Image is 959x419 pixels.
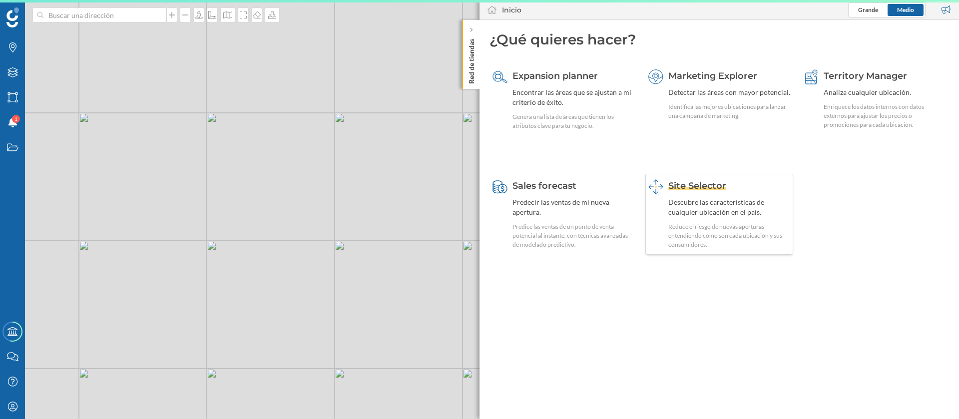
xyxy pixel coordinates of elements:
[512,70,598,81] span: Expansion planner
[668,70,757,81] span: Marketing Explorer
[858,6,878,13] span: Grande
[6,7,19,27] img: Geoblink Logo
[648,179,663,194] img: dashboards-manager--hover.svg
[14,114,17,124] span: 1
[512,87,635,107] div: Encontrar las áreas que se ajustan a mi criterio de éxito.
[492,69,507,84] img: search-areas.svg
[467,35,477,84] p: Red de tiendas
[824,70,907,81] span: Territory Manager
[512,112,635,130] div: Genera una lista de áreas que tienen los atributos clave para tu negocio.
[668,87,791,97] div: Detectar las áreas con mayor potencial.
[648,69,663,84] img: explorer.svg
[668,197,791,217] div: Descubre las características de cualquier ubicación en el país.
[668,102,791,120] div: Identifica las mejores ubicaciones para lanzar una campaña de marketing.
[492,179,507,194] img: sales-forecast.svg
[668,180,726,191] span: Site Selector
[512,180,576,191] span: Sales forecast
[489,30,949,49] div: ¿Qué quieres hacer?
[668,222,791,249] div: Reduce el riesgo de nuevas aperturas entendiendo cómo son cada ubicación y sus consumidores.
[502,5,521,15] div: Inicio
[824,102,946,129] div: Enriquece los datos internos con datos externos para ajustar los precios o promociones para cada ...
[897,6,914,13] span: Medio
[512,197,635,217] div: Predecir las ventas de mi nueva apertura.
[804,69,819,84] img: territory-manager.svg
[20,7,55,16] span: Soporte
[824,87,946,97] div: Analiza cualquier ubicación.
[512,222,635,249] div: Predice las ventas de un punto de venta potencial al instante, con técnicas avanzadas de modelado...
